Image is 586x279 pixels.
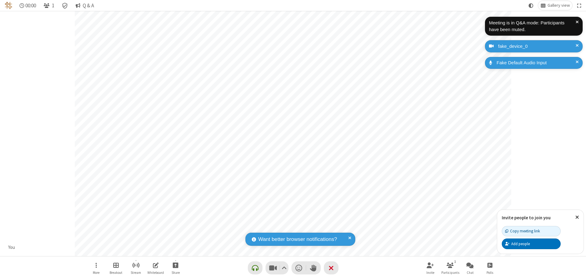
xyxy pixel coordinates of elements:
div: Fake Default Audio Input [494,59,578,66]
button: Add people [502,238,561,249]
span: Chat [467,271,474,274]
span: Whiteboard [147,271,164,274]
button: Video setting [280,261,288,274]
div: Meeting is in Q&A mode: Participants have been muted. [489,19,576,33]
button: Start sharing [166,259,185,277]
button: Copy meeting link [502,226,561,236]
label: Invite people to join you [502,215,551,221]
div: Meeting details Encryption enabled [59,1,71,10]
span: Gallery view [548,3,570,8]
button: Open participant list [441,259,459,277]
button: Open shared whiteboard [146,259,165,277]
span: Polls [487,271,493,274]
div: 1 [453,259,458,264]
span: Participants [441,271,459,274]
div: Timer [17,1,39,10]
button: Open menu [87,259,105,277]
button: Send a reaction [291,261,306,274]
button: Manage Breakout Rooms [107,259,125,277]
button: Stop video (⌘+Shift+V) [266,261,288,274]
button: Connect your audio [248,261,262,274]
button: Invite participants (⌘+Shift+I) [421,259,440,277]
span: 1 [52,3,54,9]
button: Change layout [538,1,572,10]
span: Invite [426,271,434,274]
button: Using system theme [526,1,536,10]
span: Want better browser notifications? [258,235,337,243]
button: Raise hand [306,261,321,274]
div: Copy meeting link [505,228,540,234]
span: Q & A [83,3,94,9]
span: Share [172,271,180,274]
span: 00:00 [25,3,36,9]
div: fake_device_0 [496,43,578,50]
button: End or leave meeting [324,261,338,274]
img: QA Selenium DO NOT DELETE OR CHANGE [5,2,12,9]
div: You [6,244,17,251]
span: Stream [131,271,141,274]
button: Fullscreen [575,1,584,10]
button: Q & A [73,1,96,10]
button: Open participant list [41,1,57,10]
span: More [93,271,99,274]
button: Start streaming [127,259,145,277]
button: Close popover [571,210,584,225]
button: Open poll [481,259,499,277]
button: Open chat [461,259,479,277]
span: Breakout [110,271,122,274]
